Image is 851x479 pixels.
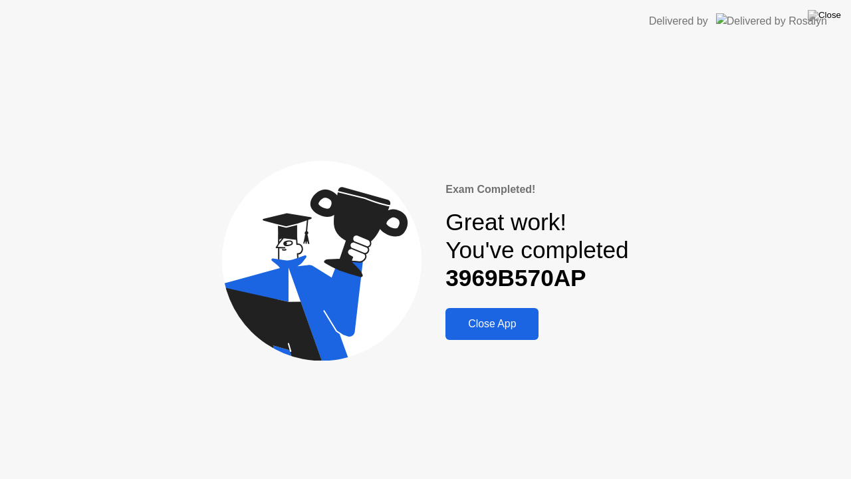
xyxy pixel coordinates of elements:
b: 3969B570AP [445,265,586,291]
button: Close App [445,308,539,340]
div: Delivered by [649,13,708,29]
div: Exam Completed! [445,182,628,198]
img: Close [808,10,841,21]
img: Delivered by Rosalyn [716,13,827,29]
div: Great work! You've completed [445,208,628,293]
div: Close App [449,318,535,330]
